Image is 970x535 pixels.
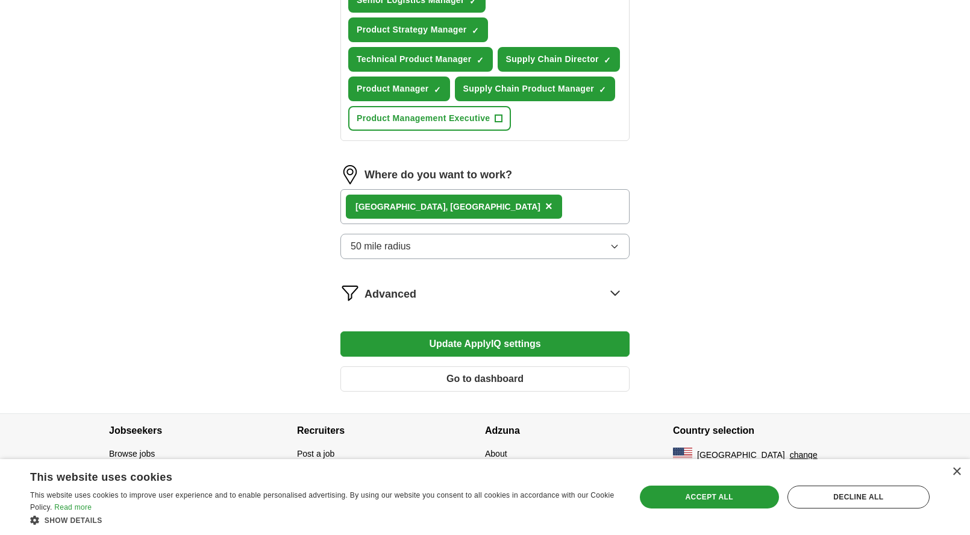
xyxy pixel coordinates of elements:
[952,468,961,477] div: Close
[545,198,552,216] button: ×
[673,448,692,462] img: US flag
[434,85,441,95] span: ✓
[340,165,360,184] img: location.png
[348,47,493,72] button: Technical Product Manager✓
[455,77,616,101] button: Supply Chain Product Manager✓
[297,449,334,458] a: Post a job
[109,449,155,458] a: Browse jobs
[365,167,512,183] label: Where do you want to work?
[340,331,630,357] button: Update ApplyIQ settings
[673,414,861,448] h4: Country selection
[348,17,488,42] button: Product Strategy Manager✓
[545,199,552,213] span: ×
[355,201,540,213] div: [GEOGRAPHIC_DATA], [GEOGRAPHIC_DATA]
[599,85,606,95] span: ✓
[30,466,587,484] div: This website uses cookies
[472,26,479,36] span: ✓
[45,516,102,525] span: Show details
[348,77,450,101] button: Product Manager✓
[340,283,360,302] img: filter
[463,83,595,95] span: Supply Chain Product Manager
[506,53,599,66] span: Supply Chain Director
[54,503,92,512] a: Read more, opens a new window
[357,83,429,95] span: Product Manager
[357,53,472,66] span: Technical Product Manager
[348,106,511,131] button: Product Management Executive
[787,486,930,508] div: Decline all
[340,234,630,259] button: 50 mile radius
[640,486,779,508] div: Accept all
[365,286,416,302] span: Advanced
[30,491,615,512] span: This website uses cookies to improve user experience and to enable personalised advertising. By u...
[30,514,618,526] div: Show details
[697,449,785,461] span: [GEOGRAPHIC_DATA]
[477,55,484,65] span: ✓
[485,449,507,458] a: About
[351,239,411,254] span: 50 mile radius
[498,47,620,72] button: Supply Chain Director✓
[790,449,818,461] button: change
[357,112,490,125] span: Product Management Executive
[357,23,467,36] span: Product Strategy Manager
[604,55,611,65] span: ✓
[340,366,630,392] button: Go to dashboard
